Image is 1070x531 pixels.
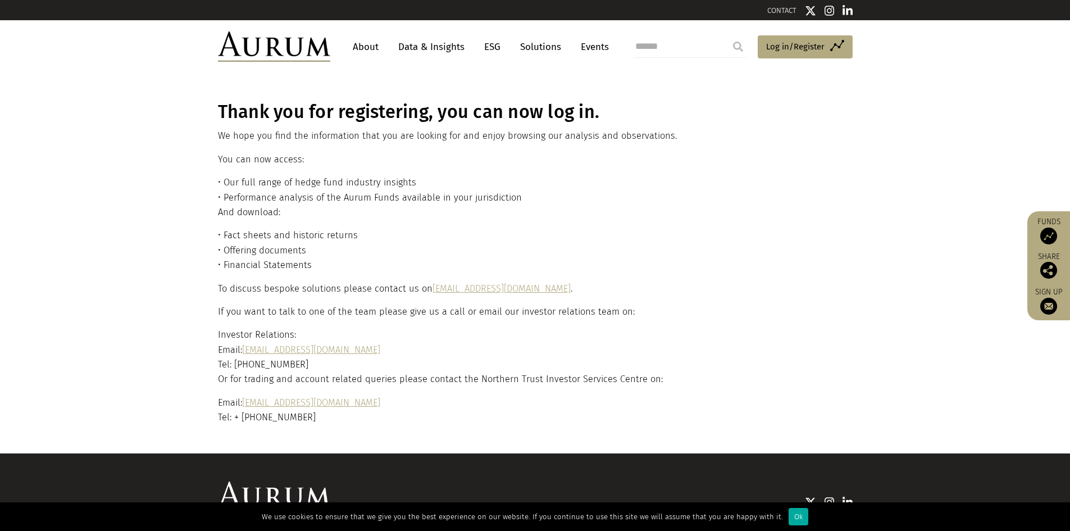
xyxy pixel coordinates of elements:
a: Data & Insights [393,37,470,57]
a: [EMAIL_ADDRESS][DOMAIN_NAME] [242,344,380,355]
img: Linkedin icon [843,5,853,16]
p: Email: Tel: + [PHONE_NUMBER] [218,396,850,425]
img: Access Funds [1040,228,1057,244]
p: To discuss bespoke solutions please contact us on . [218,282,850,296]
a: [EMAIL_ADDRESS][DOMAIN_NAME] [242,397,380,408]
div: Ok [789,508,808,525]
img: Instagram icon [825,5,835,16]
img: Twitter icon [805,497,816,508]
img: Twitter icon [805,5,816,16]
img: Sign up to our newsletter [1040,298,1057,315]
a: Log in/Register [758,35,853,59]
p: We hope you find the information that you are looking for and enjoy browsing our analysis and obs... [218,129,850,143]
p: • Fact sheets and historic returns • Offering documents • Financial Statements [218,228,850,273]
p: • Our full range of hedge fund industry insights • Performance analysis of the Aurum Funds availa... [218,175,850,220]
p: If you want to talk to one of the team please give us a call or email our investor relations team... [218,305,850,319]
img: Aurum Logo [218,482,330,512]
img: Instagram icon [825,497,835,508]
p: You can now access: [218,152,850,167]
a: [EMAIL_ADDRESS][DOMAIN_NAME] [432,283,571,294]
input: Submit [727,35,749,58]
p: Investor Relations: Email: Tel: [PHONE_NUMBER] Or for trading and account related queries please ... [218,328,850,387]
div: Share [1033,253,1064,279]
img: Aurum [218,31,330,62]
a: Funds [1033,217,1064,244]
a: Sign up [1033,287,1064,315]
img: Linkedin icon [843,497,853,508]
a: ESG [479,37,506,57]
span: Log in/Register [766,40,825,53]
a: About [347,37,384,57]
a: CONTACT [767,6,796,15]
img: Share this post [1040,262,1057,279]
a: Events [575,37,609,57]
a: Solutions [514,37,567,57]
h1: Thank you for registering, you can now log in. [218,101,850,123]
